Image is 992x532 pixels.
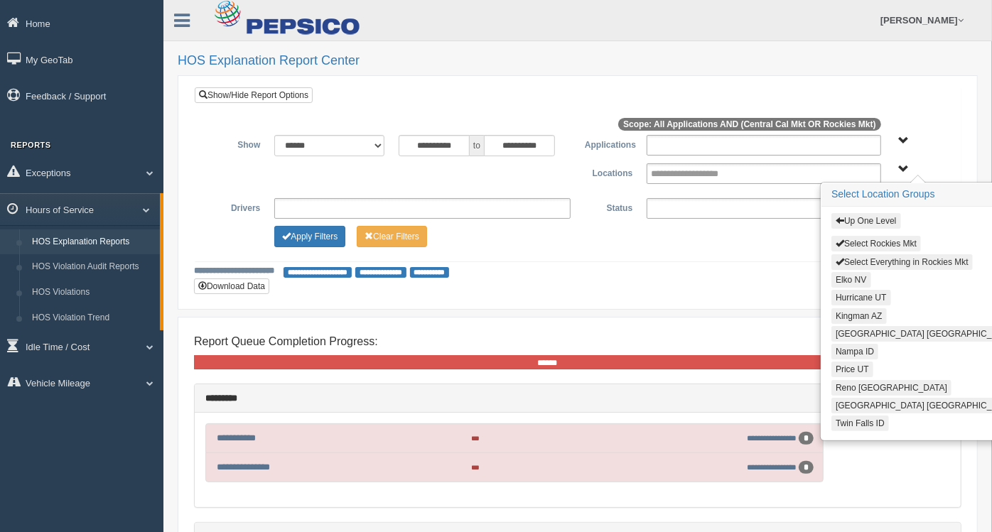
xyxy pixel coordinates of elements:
[26,305,160,331] a: HOS Violation Trend
[194,278,269,294] button: Download Data
[831,416,889,431] button: Twin Falls ID
[194,335,961,348] h4: Report Queue Completion Progress:
[831,213,900,229] button: Up One Level
[831,344,878,359] button: Nampa ID
[831,362,873,377] button: Price UT
[831,272,870,288] button: Elko NV
[831,290,890,305] button: Hurricane UT
[26,254,160,280] a: HOS Violation Audit Reports
[26,280,160,305] a: HOS Violations
[195,87,313,103] a: Show/Hide Report Options
[618,118,880,131] span: Scope: All Applications AND (Central Cal Mkt OR Rockies Mkt)
[831,236,921,251] button: Select Rockies Mkt
[274,226,345,247] button: Change Filter Options
[831,254,973,270] button: Select Everything in Rockies Mkt
[578,198,640,215] label: Status
[178,54,978,68] h2: HOS Explanation Report Center
[205,198,267,215] label: Drivers
[578,163,640,180] label: Locations
[831,308,886,324] button: Kingman AZ
[470,135,484,156] span: to
[357,226,427,247] button: Change Filter Options
[831,380,951,396] button: Reno [GEOGRAPHIC_DATA]
[205,135,267,152] label: Show
[26,229,160,255] a: HOS Explanation Reports
[578,135,640,152] label: Applications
